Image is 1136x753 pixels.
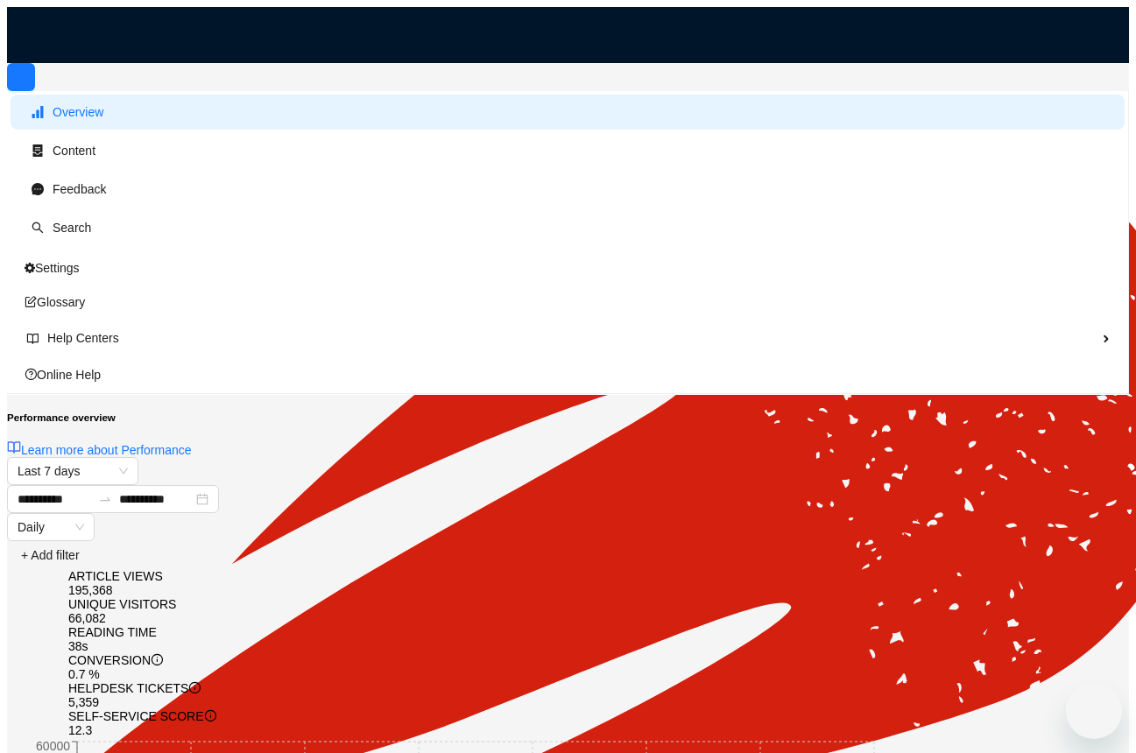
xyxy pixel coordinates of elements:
span: search [32,222,44,234]
span: 38s [68,639,88,653]
a: Glossary [25,295,85,309]
a: Learn more about Performance [7,443,192,457]
span: 12.3 [68,723,92,737]
span: READING TIME [68,625,157,639]
a: Settings [25,261,80,275]
img: image-link [7,440,21,454]
span: HELPDESK TICKETS [68,681,188,695]
span: Last 7 days [18,458,128,484]
span: swap-right [98,492,112,506]
iframe: Button to launch messaging window [1066,683,1122,739]
span: ARTICLE VIEWS [68,569,163,583]
span: UNIQUE VISITORS [68,597,176,611]
tspan: 60000 [36,739,70,753]
span: Content [53,144,95,158]
span: 66,082 [68,611,106,625]
span: Feedback [53,182,106,196]
b: Performance overview [7,412,116,423]
span: Learn more about Performance [21,443,192,457]
span: CONVERSION [68,653,151,667]
span: 5,359 [68,695,99,709]
span: container [32,144,44,157]
span: signal [32,106,44,118]
a: Online Help [25,368,101,382]
span: to [98,492,112,506]
span: 0.7 % [68,667,100,681]
span: Daily [18,514,84,540]
span: Help Centers [47,331,119,345]
span: Overview [53,105,103,119]
span: + Add filter [21,545,80,565]
span: SELF-SERVICE SCORE [68,709,204,723]
button: + Add filter [7,541,94,569]
span: 195,368 [68,583,113,597]
span: Search [53,221,91,235]
span: message [32,183,44,195]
